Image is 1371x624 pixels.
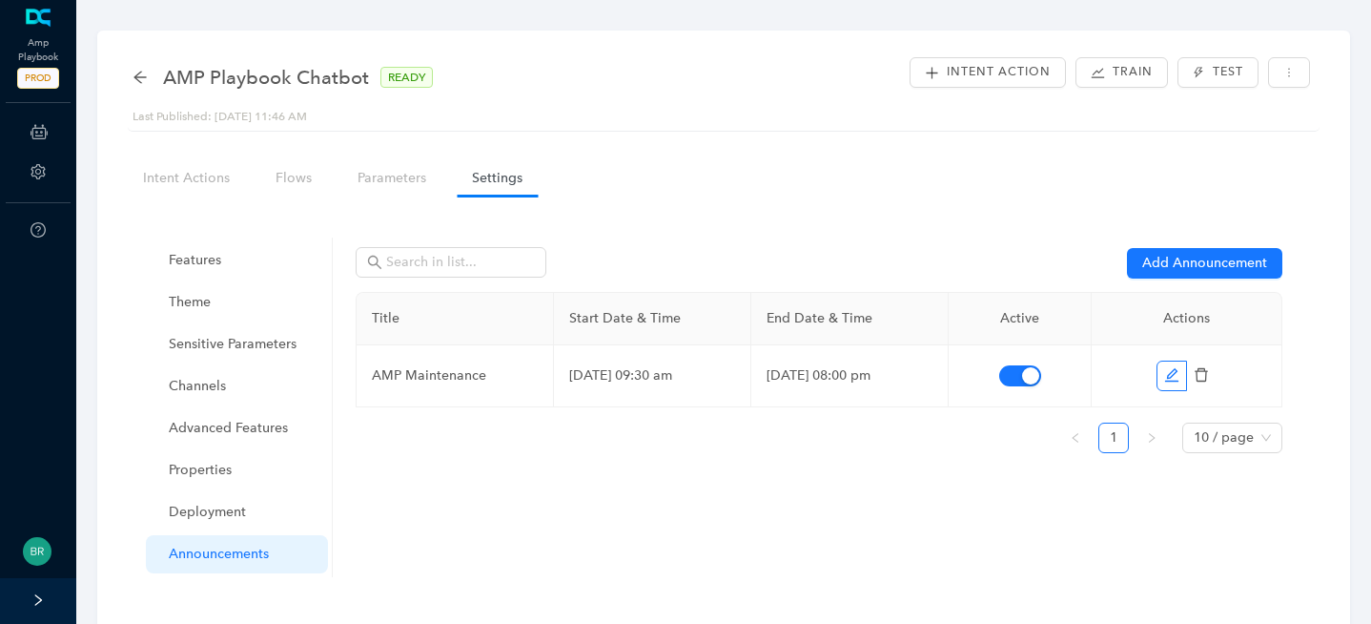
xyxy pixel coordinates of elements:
td: AMP Maintenance [357,345,554,407]
button: right [1136,423,1167,453]
th: Title [357,293,554,345]
span: setting [31,164,46,179]
span: edit [1164,367,1179,383]
button: more [1268,57,1310,88]
span: READY [380,67,433,88]
span: Test [1213,63,1243,81]
button: plusIntent Action [910,57,1066,88]
span: right [1146,432,1157,444]
li: Next Page [1136,423,1167,453]
button: left [1060,423,1091,453]
div: Page Size [1182,423,1282,453]
a: Parameters [342,160,441,196]
span: Intent Action [947,63,1051,81]
td: [DATE] 08:00 pm [751,345,949,407]
span: Sensitive Parameters [169,325,313,364]
span: 10 / page [1194,424,1271,452]
th: Active [949,293,1092,345]
span: AMP Playbook Chatbot [163,62,369,93]
span: delete [1194,367,1209,383]
span: Add Announcement [1142,253,1267,274]
span: left [1070,432,1081,444]
div: back [133,70,148,86]
span: search [367,255,382,270]
a: 1 [1099,424,1128,452]
span: Theme [169,283,313,322]
span: Channels [169,367,313,406]
th: Start Date & Time [554,293,751,345]
span: arrow-left [133,70,148,85]
span: question-circle [31,222,46,238]
th: Actions [1092,293,1282,345]
span: PROD [17,68,59,89]
span: plus [925,66,939,80]
button: Add Announcement [1127,248,1282,279]
a: Intent Actions [128,160,245,196]
input: Search in list... [386,252,520,273]
li: Previous Page [1060,423,1091,453]
span: Deployment [169,493,313,531]
button: stock Train [1075,57,1168,88]
a: Settings [457,160,538,196]
span: stock [1091,66,1105,80]
span: Advanced Features [169,409,313,447]
span: more [1283,67,1295,78]
span: Train [1113,63,1153,81]
img: e06d020743ca8fae47ce1c5c9bfd0230 [23,537,51,566]
button: thunderboltTest [1177,57,1258,88]
span: thunderbolt [1193,67,1204,78]
th: End Date & Time [751,293,949,345]
div: Last Published: [DATE] 11:46 AM [133,108,1315,126]
td: [DATE] 09:30 am [554,345,751,407]
span: Properties [169,451,313,489]
a: Flows [260,160,327,196]
li: 1 [1098,423,1129,453]
span: Announcements [169,535,313,573]
span: Features [169,241,313,280]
